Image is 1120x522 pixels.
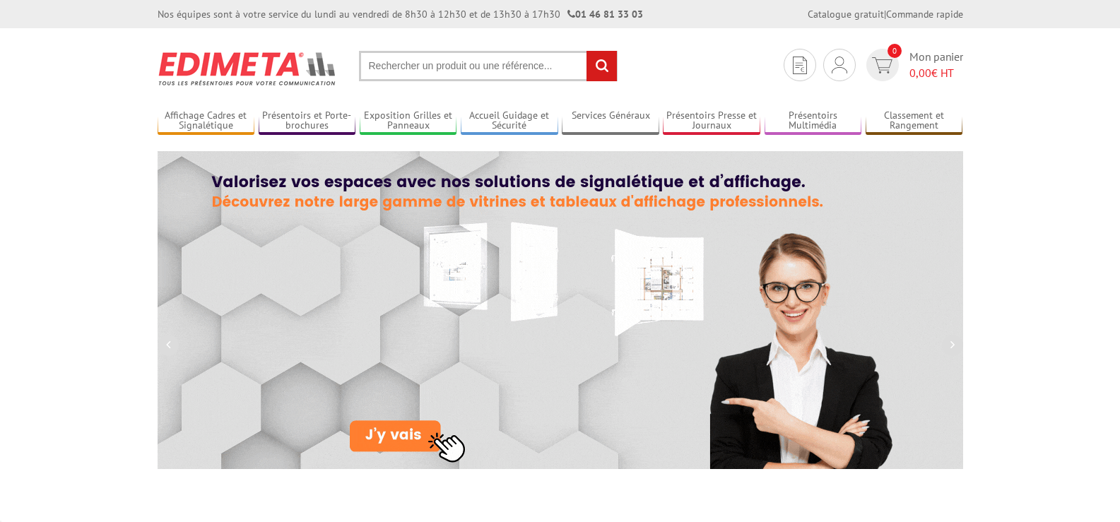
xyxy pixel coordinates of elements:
a: Accueil Guidage et Sécurité [461,109,558,133]
a: Commande rapide [886,8,963,20]
a: Présentoirs Multimédia [765,109,862,133]
div: Nos équipes sont à votre service du lundi au vendredi de 8h30 à 12h30 et de 13h30 à 17h30 [158,7,643,21]
a: devis rapide 0 Mon panier 0,00€ HT [863,49,963,81]
input: rechercher [586,51,617,81]
input: Rechercher un produit ou une référence... [359,51,618,81]
a: Exposition Grilles et Panneaux [360,109,457,133]
span: 0,00 [909,66,931,80]
span: € HT [909,65,963,81]
a: Présentoirs et Porte-brochures [259,109,356,133]
a: Présentoirs Presse et Journaux [663,109,760,133]
a: Classement et Rangement [866,109,963,133]
img: devis rapide [872,57,892,73]
span: Mon panier [909,49,963,81]
img: devis rapide [793,57,807,74]
div: | [808,7,963,21]
span: 0 [888,44,902,58]
a: Services Généraux [562,109,659,133]
img: devis rapide [832,57,847,73]
strong: 01 46 81 33 03 [567,8,643,20]
a: Catalogue gratuit [808,8,884,20]
img: Présentoir, panneau, stand - Edimeta - PLV, affichage, mobilier bureau, entreprise [158,42,338,95]
a: Affichage Cadres et Signalétique [158,109,255,133]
